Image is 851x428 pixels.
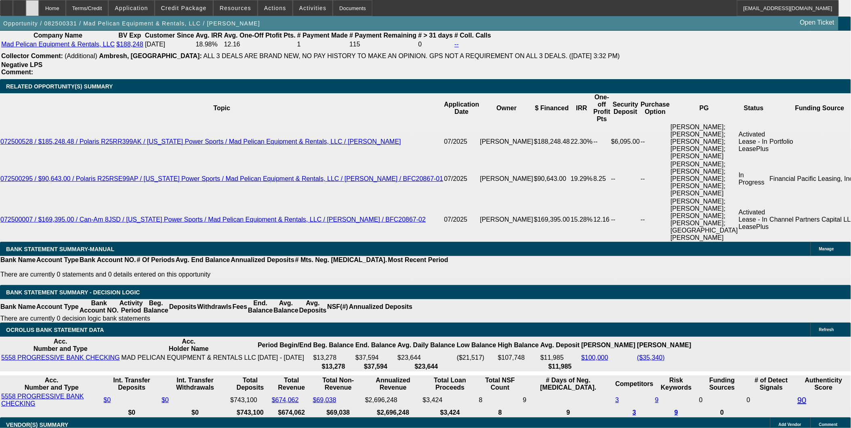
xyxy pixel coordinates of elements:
th: # Mts. Neg. [MEDICAL_DATA]. [295,256,388,264]
th: Annualized Revenue [365,376,422,392]
th: Purchase Option [640,93,670,123]
td: $188,248.48 [534,123,570,160]
th: $13,278 [313,363,354,371]
button: Resources [214,0,257,16]
span: Comment [819,422,838,427]
a: 072500528 / $185,248.48 / Polaris R25RR399AK / [US_STATE] Power Sports / Mad Pelican Equipment & ... [0,138,401,145]
th: Bank Account NO. [79,256,137,264]
td: 1 [297,40,348,48]
td: MAD PELICAN EQUIPMENT & RENTALS LLC [121,354,256,362]
button: Activities [293,0,333,16]
td: $107,748 [498,354,539,362]
a: 072500295 / $90,643.00 / Polaris R25RSE99AP / [US_STATE] Power Sports / Mad Pelican Equipment & R... [0,175,443,182]
b: Avg. One-Off Ptofit Pts. [224,32,296,39]
th: Low Balance [456,338,497,353]
a: 072500007 / $169,395.00 / Can-Am 8JSD / [US_STATE] Power Sports / Mad Pelican Equipment & Rentals... [0,216,426,223]
th: Deposits [169,299,197,315]
td: 0 [418,40,454,48]
th: Total Deposits [230,376,271,392]
th: IRR [570,93,593,123]
th: $3,424 [422,409,478,417]
th: # Of Periods [137,256,175,264]
a: Mad Pelican Equipment & Rentals, LLC [1,41,115,48]
button: Actions [258,0,292,16]
th: Acc. Number and Type [1,338,120,353]
td: Activated Lease - In LeasePlus [738,123,769,160]
th: # Days of Neg. [MEDICAL_DATA]. [523,376,614,392]
th: $23,644 [397,363,456,371]
td: -- [611,197,640,242]
th: [PERSON_NAME] [637,338,692,353]
b: Negative LPS Comment: [1,61,42,76]
th: End. Balance [248,299,273,315]
a: 9 [655,397,659,403]
a: 90 [798,396,807,405]
td: 15.28% [570,197,593,242]
th: Period Begin/End [257,338,312,353]
th: Competitors [615,376,654,392]
th: Authenticity Score [797,376,850,392]
td: 07/2025 [444,123,480,160]
td: 0 [746,392,796,408]
th: Application Date [444,93,480,123]
span: Activities [299,5,327,11]
td: -- [640,160,670,197]
span: VENDOR(S) SUMMARY [6,422,68,428]
th: $37,594 [355,363,396,371]
th: Account Type [36,299,79,315]
th: Account Type [36,256,79,264]
th: Avg. End Balance [175,256,231,264]
a: 3 [632,409,636,416]
span: RELATED OPPORTUNITY(S) SUMMARY [6,83,113,90]
th: 8 [479,409,522,417]
td: [PERSON_NAME]; [PERSON_NAME]; [PERSON_NAME]; [PERSON_NAME]; [PERSON_NAME] [670,160,739,197]
a: 9 [674,409,678,416]
th: Bank Account NO. [79,299,119,315]
td: 9 [523,392,614,408]
td: 115 [349,40,417,48]
th: $2,696,248 [365,409,422,417]
button: Credit Package [155,0,213,16]
th: Fees [232,299,248,315]
a: 3 [616,397,619,403]
td: $23,644 [397,354,456,362]
td: $6,095.00 [611,123,640,160]
span: Actions [264,5,286,11]
td: 22.30% [570,123,593,160]
td: [DATE] [145,40,195,48]
th: End. Balance [355,338,396,353]
th: $0 [103,409,160,417]
td: 07/2025 [444,160,480,197]
td: Activated Lease - In LeasePlus [738,197,769,242]
div: $2,696,248 [365,397,421,404]
th: One-off Profit Pts [593,93,611,123]
th: Avg. Deposits [299,299,327,315]
td: ($21,517) [456,354,497,362]
th: # of Detect Signals [746,376,796,392]
span: ALL 3 DEALS ARE BRAND NEW, NO PAY HISTORY TO MAKE AN OPINION. GPS NOT A REQUIREMENT ON ALL 3 DEAL... [203,52,620,59]
span: Manage [819,247,834,251]
a: $188,248 [116,41,143,48]
th: Security Deposit [611,93,640,123]
th: PG [670,93,739,123]
td: $3,424 [422,392,478,408]
th: $ Financed [534,93,570,123]
button: Application [109,0,154,16]
th: $11,985 [540,363,580,371]
p: There are currently 0 statements and 0 details entered on this opportunity [0,271,448,278]
b: # > 31 days [418,32,453,39]
b: Avg. IRR [196,32,223,39]
a: 5558 PROGRESSIVE BANK CHECKING [1,354,120,361]
td: $11,985 [540,354,580,362]
th: Acc. Number and Type [1,376,102,392]
th: Avg. Deposit [540,338,580,353]
b: BV Exp [118,32,141,39]
td: $37,594 [355,354,396,362]
td: 8 [479,392,522,408]
b: # Payment Remaining [349,32,416,39]
a: $0 [162,397,169,403]
th: Beg. Balance [143,299,168,315]
th: NSF(#) [327,299,349,315]
td: 12.16 [593,197,611,242]
th: Sum of the Total NSF Count and Total Overdraft Fee Count from Ocrolus [479,376,522,392]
